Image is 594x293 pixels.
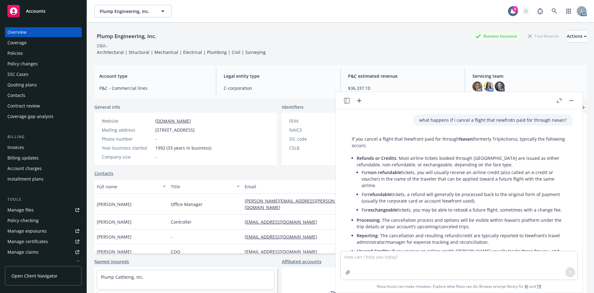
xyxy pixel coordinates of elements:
a: Policy checking [5,216,82,225]
a: Contacts [94,170,113,177]
a: add [579,104,587,111]
a: Plump Cattleing, Inc. [101,274,144,280]
div: FEIN [289,118,340,124]
a: [DOMAIN_NAME] [155,118,191,124]
p: : Most airline tickets booked through [GEOGRAPHIC_DATA] are issued as either refundable, non-refu... [357,155,566,168]
span: C-corporation [224,85,333,91]
a: Manage exposures [5,226,82,236]
div: SIC code [289,136,340,142]
span: P&C estimated revenue [348,73,457,79]
a: Search [548,5,561,17]
div: Manage certificates [7,237,48,247]
span: non-refundable [368,169,401,175]
a: Accounts [5,2,82,20]
div: Invoices [7,142,24,152]
div: Mailing address [102,127,153,133]
a: Report a Bug [534,5,546,17]
div: Company size [102,154,153,160]
span: [PERSON_NAME] [97,248,131,255]
a: Installment plans [5,174,82,184]
button: Title [168,179,242,194]
a: BI [525,284,528,289]
a: Named insureds [94,258,129,265]
li: For tickets, a refund will generally be processed back to the original form of payment (usually t... [362,190,566,205]
span: [STREET_ADDRESS] [155,127,195,133]
span: Processing [357,217,380,223]
span: Servicing team [472,73,582,79]
a: Policy changes [5,59,82,69]
img: photo [495,81,505,91]
div: Manage claims [7,247,39,257]
div: 8 [512,6,518,12]
div: Manage files [7,205,34,215]
div: SSC Cases [7,69,28,79]
a: Switch app [562,5,575,17]
li: For tickets, you may be able to rebook a future flight, sometimes with a change fee. [362,205,566,214]
a: Billing updates [5,153,82,163]
div: DBA: - [97,42,108,49]
div: Contacts [7,90,25,100]
a: [EMAIL_ADDRESS][DOMAIN_NAME] [245,249,322,255]
div: Quoting plans [7,80,37,90]
span: [PERSON_NAME] [97,234,131,240]
a: SSC Cases [5,69,82,79]
div: Billing [5,134,82,140]
a: Manage BORs [5,258,82,268]
a: [EMAIL_ADDRESS][DOMAIN_NAME] [245,219,322,225]
a: Affiliated accounts [282,258,321,265]
div: NAICS [289,127,340,133]
span: Plump Engineering, Inc. [100,8,153,15]
a: Manage certificates [5,237,82,247]
div: Billing updates [7,153,39,163]
a: Contract review [5,101,82,111]
div: Title [171,183,233,190]
div: Manage BORs [7,258,37,268]
span: Reporting [357,233,378,238]
div: Policies [7,48,23,58]
div: Full name [97,183,159,190]
a: [PERSON_NAME][EMAIL_ADDRESS][PERSON_NAME][DOMAIN_NAME] [245,198,351,210]
div: Account charges [7,164,42,173]
span: Controller [171,219,192,225]
div: Coverage [7,38,27,48]
span: refundable [368,191,391,197]
div: Tools [5,196,82,203]
span: Accounts [26,9,45,14]
div: Policy checking [7,216,39,225]
a: Invoices [5,142,82,152]
div: Installment plans [7,174,44,184]
a: Policies [5,48,82,58]
div: CSLB [289,145,340,151]
div: Total Rewards [525,32,562,40]
span: Unused Credits [357,248,389,254]
span: - [171,234,172,240]
span: Office Manager [171,201,203,208]
a: Manage claims [5,247,82,257]
div: Manage exposures [7,226,47,236]
span: Open Client Navigator [11,273,58,279]
span: Architectural | Structural | Mechanical | Electrical | Plumbing | Civil | Surveying [97,49,266,55]
img: photo [472,81,482,91]
p: If you cancel a flight that Newfront paid for through (formerly TripActions), typically the follo... [352,136,566,149]
p: : The cancellation process and options will be visible within Navan’s platform under the trip det... [357,217,566,230]
a: Contacts [5,90,82,100]
div: Plump Engineering, Inc. [94,32,159,40]
a: TR [537,284,541,289]
button: Full name [94,179,168,194]
div: Website [102,118,153,124]
span: General info [94,104,120,110]
span: Navan [459,136,472,142]
span: Legal entity type [224,73,333,79]
button: Actions [567,30,587,42]
span: [PERSON_NAME] [97,201,131,208]
a: Account charges [5,164,82,173]
p: : If you receive an airline credit, [PERSON_NAME] usually tracks these for you, and you can apply... [357,248,566,267]
div: Coverage gap analysis [7,112,54,121]
span: $36,337.10 [348,85,457,91]
a: Overview [5,27,82,37]
span: COO [171,248,180,255]
span: - [155,136,157,142]
li: For tickets, you will usually receive an airline credit (also called an e-credit or voucher) in t... [362,168,566,190]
